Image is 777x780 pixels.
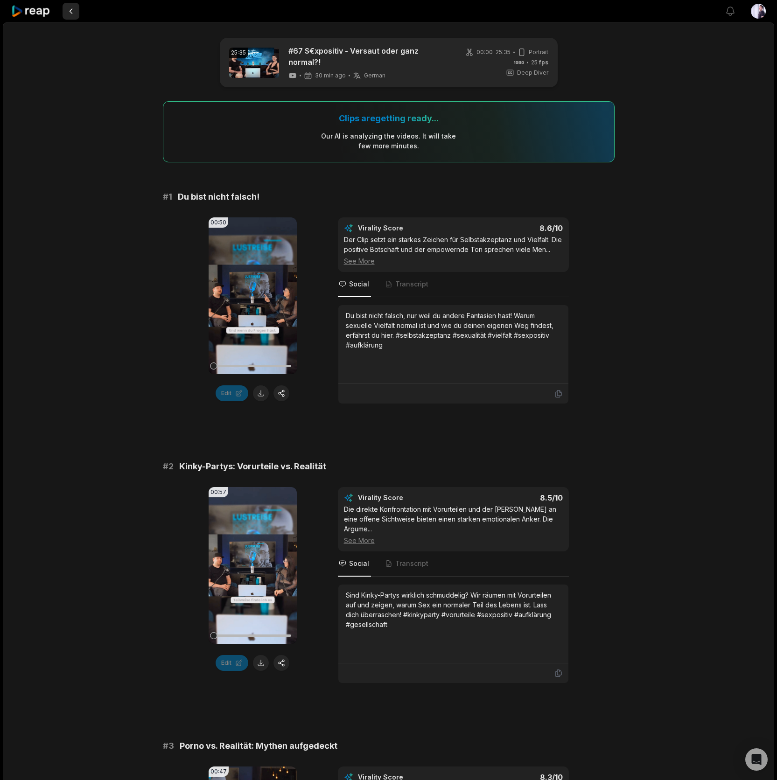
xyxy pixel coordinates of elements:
[344,235,563,266] div: Der Clip setzt ein starkes Zeichen für Selbstakzeptanz und Vielfalt. Die positive Botschaft und d...
[358,493,458,502] div: Virality Score
[358,223,458,233] div: Virality Score
[180,739,337,752] span: Porno vs. Realität: Mythen aufgedeckt
[346,590,561,629] div: Sind Kinky-Partys wirklich schmuddelig? Wir räumen mit Vorurteilen auf und zeigen, warum Sex ein ...
[315,72,346,79] span: 30 min ago
[349,559,369,568] span: Social
[349,279,369,289] span: Social
[531,58,548,67] span: 25
[288,45,449,68] a: #67 S€xpositiv - Versaut oder ganz normal?!
[163,739,174,752] span: # 3
[321,131,456,151] div: Our AI is analyzing the video s . It will take few more minutes.
[178,190,259,203] span: Du bist nicht falsch!
[476,48,511,56] span: 00:00 - 25:35
[529,48,548,56] span: Portrait
[395,279,428,289] span: Transcript
[209,487,297,644] video: Your browser does not support mp4 format.
[539,59,548,66] span: fps
[462,493,563,502] div: 8.5 /10
[364,72,385,79] span: German
[339,113,439,124] div: Clips are getting ready...
[216,655,248,671] button: Edit
[745,748,768,771] div: Open Intercom Messenger
[346,311,561,350] div: Du bist nicht falsch, nur weil du andere Fantasien hast! Warum sexuelle Vielfalt normal ist und w...
[163,460,174,473] span: # 2
[344,256,563,266] div: See More
[344,536,563,545] div: See More
[179,460,326,473] span: Kinky-Partys: Vorurteile vs. Realität
[462,223,563,233] div: 8.6 /10
[216,385,248,401] button: Edit
[338,272,569,297] nav: Tabs
[338,551,569,577] nav: Tabs
[517,69,548,77] span: Deep Diver
[163,190,172,203] span: # 1
[344,504,563,545] div: Die direkte Konfrontation mit Vorurteilen und der [PERSON_NAME] an eine offene Sichtweise bieten ...
[209,217,297,374] video: Your browser does not support mp4 format.
[395,559,428,568] span: Transcript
